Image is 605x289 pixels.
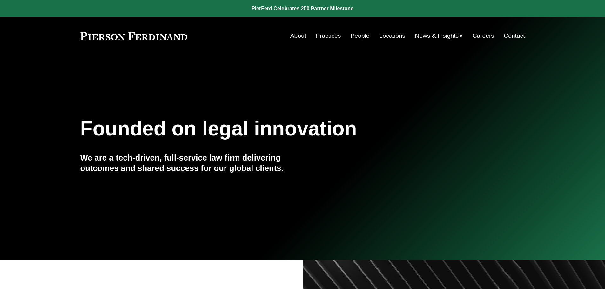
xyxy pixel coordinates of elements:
a: Practices [316,30,341,42]
a: Careers [473,30,494,42]
a: People [351,30,370,42]
a: About [290,30,306,42]
a: Contact [504,30,525,42]
a: Locations [379,30,405,42]
h1: Founded on legal innovation [80,117,451,140]
h4: We are a tech-driven, full-service law firm delivering outcomes and shared success for our global... [80,153,303,173]
a: folder dropdown [415,30,463,42]
span: News & Insights [415,30,459,42]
